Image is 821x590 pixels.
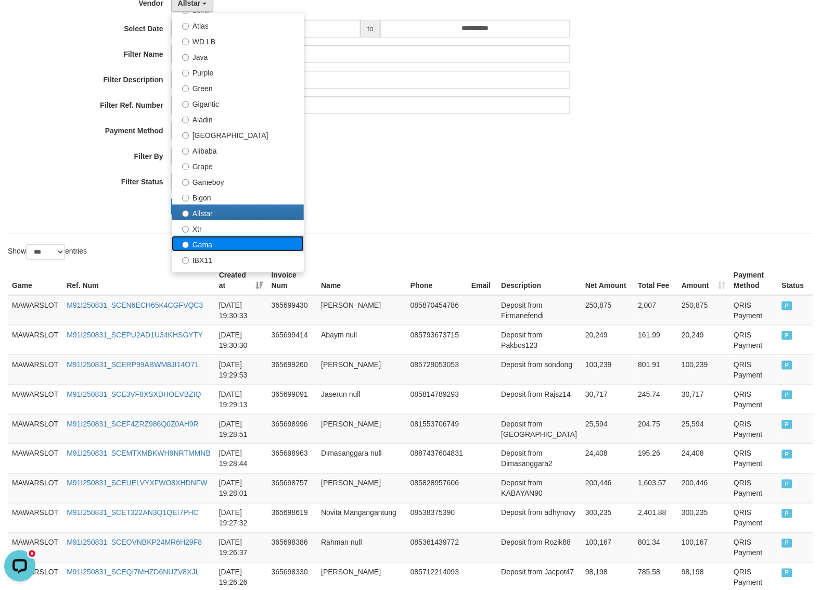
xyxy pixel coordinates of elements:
[172,95,304,111] label: Gigantic
[406,503,467,533] td: 08538375390
[67,360,199,369] a: M91I250831_SCERP99ABWM8JI14O71
[677,533,729,562] td: 100,167
[778,266,813,295] th: Status
[634,384,677,414] td: 245.74
[267,533,317,562] td: 365698386
[634,533,677,562] td: 801.34
[172,252,304,267] label: IBX11
[581,473,634,503] td: 200,446
[67,301,203,309] a: M91I250831_SCEN6ECH65K4CGFVQC3
[317,355,406,384] td: [PERSON_NAME]
[67,509,199,517] a: M91I250831_SCET322AN3Q1QEI7PHC
[361,20,380,37] span: to
[497,266,582,295] th: Description
[267,355,317,384] td: 365699260
[730,295,778,325] td: QRIS Payment
[782,331,792,340] span: PAID
[634,355,677,384] td: 801.91
[8,384,62,414] td: MAWARSLOT
[497,355,582,384] td: Deposit from sondong
[677,444,729,473] td: 24,408
[67,449,211,458] a: M91I250831_SCEMTXMBKWH9NRTMMNB
[182,257,189,264] input: IBX11
[782,509,792,518] span: PAID
[182,179,189,186] input: Gameboy
[581,325,634,355] td: 20,249
[730,473,778,503] td: QRIS Payment
[497,295,582,325] td: Deposit from Firmanefendi
[730,325,778,355] td: QRIS Payment
[8,325,62,355] td: MAWARSLOT
[26,244,65,260] select: Showentries
[497,503,582,533] td: Deposit from adhynovy
[8,266,62,295] th: Game
[677,295,729,325] td: 250,875
[730,503,778,533] td: QRIS Payment
[172,48,304,64] label: Java
[67,538,202,547] a: M91I250831_SCEOVNBKP24MR6H29F8
[317,414,406,444] td: [PERSON_NAME]
[634,266,677,295] th: Total Fee
[172,173,304,189] label: Gameboy
[215,295,267,325] td: [DATE] 19:30:33
[677,325,729,355] td: 20,249
[317,444,406,473] td: Dimasanggara null
[406,266,467,295] th: Phone
[215,533,267,562] td: [DATE] 19:26:37
[497,473,582,503] td: Deposit from KABAYAN90
[677,355,729,384] td: 100,239
[782,302,792,310] span: PAID
[267,384,317,414] td: 365699091
[182,210,189,217] input: Allstar
[8,533,62,562] td: MAWARSLOT
[634,414,677,444] td: 204.75
[782,569,792,578] span: PAID
[730,384,778,414] td: QRIS Payment
[172,111,304,127] label: Aladin
[317,533,406,562] td: Rahman null
[182,85,189,92] input: Green
[782,361,792,370] span: PAID
[8,414,62,444] td: MAWARSLOT
[182,101,189,108] input: Gigantic
[782,539,792,548] span: PAID
[317,325,406,355] td: Abaym null
[8,473,62,503] td: MAWARSLOT
[4,4,35,35] button: Open LiveChat chat widget
[317,473,406,503] td: [PERSON_NAME]
[406,414,467,444] td: 081553706749
[172,189,304,205] label: Bigon
[62,266,215,295] th: Ref. Num
[782,420,792,429] span: PAID
[182,117,189,123] input: Aladin
[182,54,189,61] input: Java
[8,444,62,473] td: MAWARSLOT
[215,414,267,444] td: [DATE] 19:28:51
[406,473,467,503] td: 085828957606
[581,503,634,533] td: 300,235
[317,266,406,295] th: Name
[581,444,634,473] td: 24,408
[27,3,37,12] div: new message indicator
[172,236,304,252] label: Gama
[67,390,201,398] a: M91I250831_SCE3VF8XSXDHOEVBZIQ
[67,331,202,339] a: M91I250831_SCEPU2AD1U34KHSGYTY
[172,80,304,95] label: Green
[677,384,729,414] td: 30,717
[497,384,582,414] td: Deposit from Rajsz14
[406,533,467,562] td: 085361439772
[634,503,677,533] td: 2,401.88
[677,473,729,503] td: 200,446
[172,220,304,236] label: Xtr
[782,391,792,399] span: PAID
[677,266,729,295] th: Amount: activate to sort column ascending
[182,132,189,139] input: [GEOGRAPHIC_DATA]
[581,355,634,384] td: 100,239
[172,64,304,80] label: Purple
[182,23,189,30] input: Atlas
[67,568,199,576] a: M91I250831_SCEQI7MHZD6NUZV8XJL
[182,226,189,233] input: Xtr
[215,473,267,503] td: [DATE] 19:28:01
[8,295,62,325] td: MAWARSLOT
[782,450,792,459] span: PAID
